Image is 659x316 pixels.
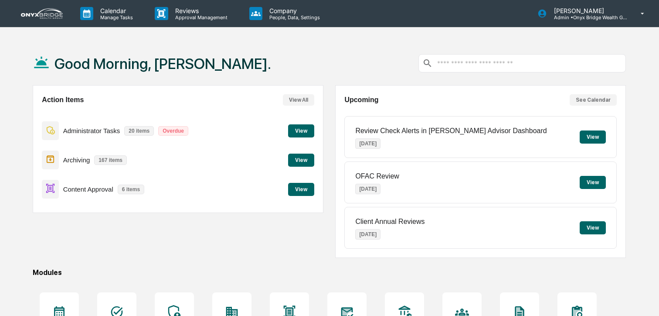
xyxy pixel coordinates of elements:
button: View [288,183,314,196]
p: Review Check Alerts in [PERSON_NAME] Advisor Dashboard [355,127,547,135]
h2: Action Items [42,96,84,104]
p: Company [262,7,324,14]
p: Administrator Tasks [63,127,120,134]
p: Calendar [93,7,137,14]
a: View [288,185,314,193]
button: View All [283,94,314,106]
p: 6 items [118,185,144,194]
h2: Upcoming [344,96,378,104]
p: Overdue [158,126,188,136]
a: View [288,126,314,134]
h1: Good Morning, [PERSON_NAME]. [54,55,271,72]
button: View [580,221,606,234]
p: Manage Tasks [93,14,137,21]
p: Reviews [168,7,232,14]
p: [DATE] [355,184,380,194]
p: [PERSON_NAME] [547,7,628,14]
button: View [580,176,606,189]
p: Archiving [63,156,90,164]
p: [DATE] [355,138,380,149]
iframe: Open customer support [631,287,655,311]
img: logo [21,8,63,19]
p: Content Approval [63,185,113,193]
button: View [288,154,314,167]
p: [DATE] [355,229,380,240]
p: People, Data, Settings [262,14,324,21]
p: Client Annual Reviews [355,218,425,226]
p: Approval Management [168,14,232,21]
p: 167 items [94,155,127,165]
p: Admin • Onyx Bridge Wealth Group LLC [547,14,628,21]
a: View [288,155,314,164]
button: View [580,131,606,144]
button: View [288,124,314,137]
button: See Calendar [570,94,617,106]
p: OFAC Review [355,172,399,180]
div: Modules [33,268,626,277]
p: 20 items [124,126,154,136]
